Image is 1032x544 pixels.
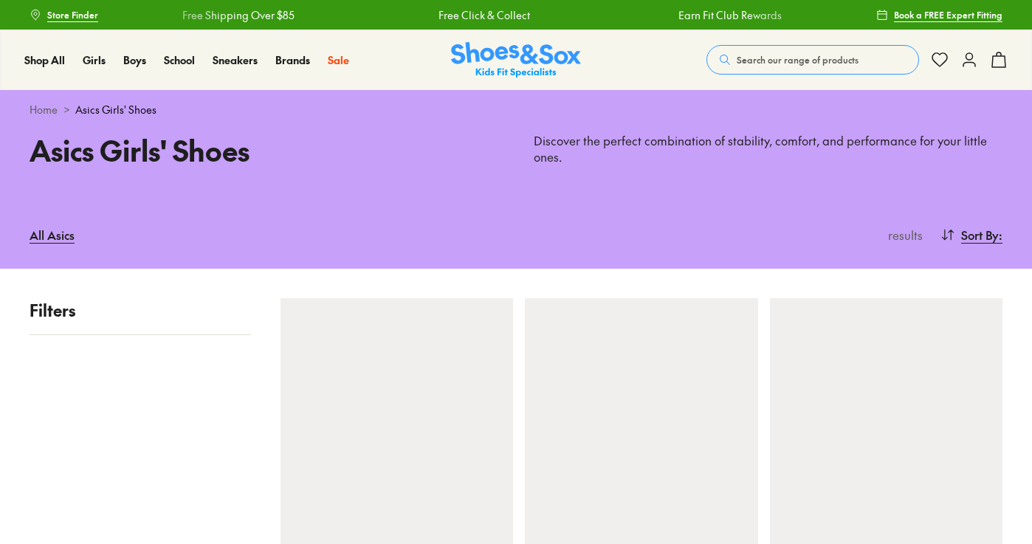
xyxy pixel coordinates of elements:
[30,102,1002,117] div: >
[882,226,923,244] p: results
[30,1,98,28] a: Store Finder
[30,218,75,251] a: All Asics
[999,226,1002,244] span: :
[534,133,1002,165] p: Discover the perfect combination of stability, comfort, and performance for your little ones.
[275,52,310,68] a: Brands
[678,7,782,23] a: Earn Fit Club Rewards
[123,52,146,68] a: Boys
[83,52,106,68] a: Girls
[213,52,258,67] span: Sneakers
[30,298,251,323] p: Filters
[706,45,919,75] button: Search our range of products
[182,7,295,23] a: Free Shipping Over $85
[894,8,1002,21] span: Book a FREE Expert Fitting
[876,1,1002,28] a: Book a FREE Expert Fitting
[164,52,195,68] a: School
[83,52,106,67] span: Girls
[451,42,581,78] img: SNS_Logo_Responsive.svg
[328,52,349,67] span: Sale
[451,42,581,78] a: Shoes & Sox
[940,218,1002,251] button: Sort By:
[328,52,349,68] a: Sale
[30,129,498,171] h1: Asics Girls' Shoes
[123,52,146,67] span: Boys
[438,7,530,23] a: Free Click & Collect
[30,102,58,117] a: Home
[164,52,195,67] span: School
[961,226,999,244] span: Sort By
[24,52,65,68] a: Shop All
[213,52,258,68] a: Sneakers
[275,52,310,67] span: Brands
[47,8,98,21] span: Store Finder
[75,102,156,117] span: Asics Girls' Shoes
[737,53,859,66] span: Search our range of products
[24,52,65,67] span: Shop All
